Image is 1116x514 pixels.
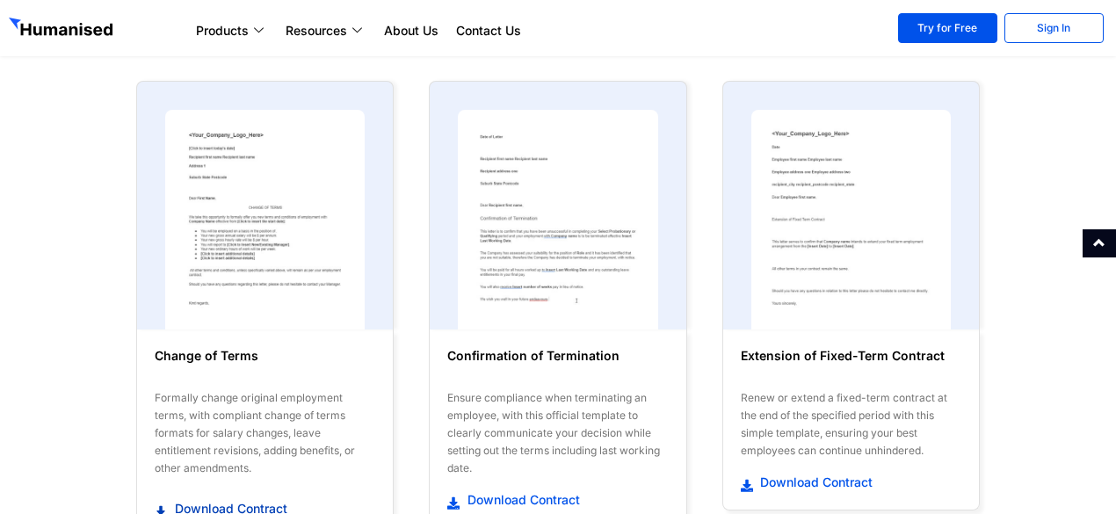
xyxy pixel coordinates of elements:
[447,389,668,477] div: Ensure compliance when terminating an employee, with this official template to clearly communicat...
[375,20,447,41] a: About Us
[447,347,668,382] h6: Confirmation of Termination
[187,20,277,41] a: Products
[447,20,530,41] a: Contact Us
[447,490,668,510] a: Download Contract
[155,391,355,474] span: Formally change original employment terms, with compliant change of terms formats for salary chan...
[155,347,375,382] h6: Change of Terms
[463,491,580,509] span: Download Contract
[9,18,116,40] img: GetHumanised Logo
[756,474,873,491] span: Download Contract
[277,20,375,41] a: Resources
[741,347,961,382] h6: Extension of Fixed-Term Contract
[1004,13,1104,43] a: Sign In
[741,473,961,492] a: Download Contract
[898,13,997,43] a: Try for Free
[741,389,961,460] div: Renew or extend a fixed-term contract at the end of the specified period with this simple templat...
